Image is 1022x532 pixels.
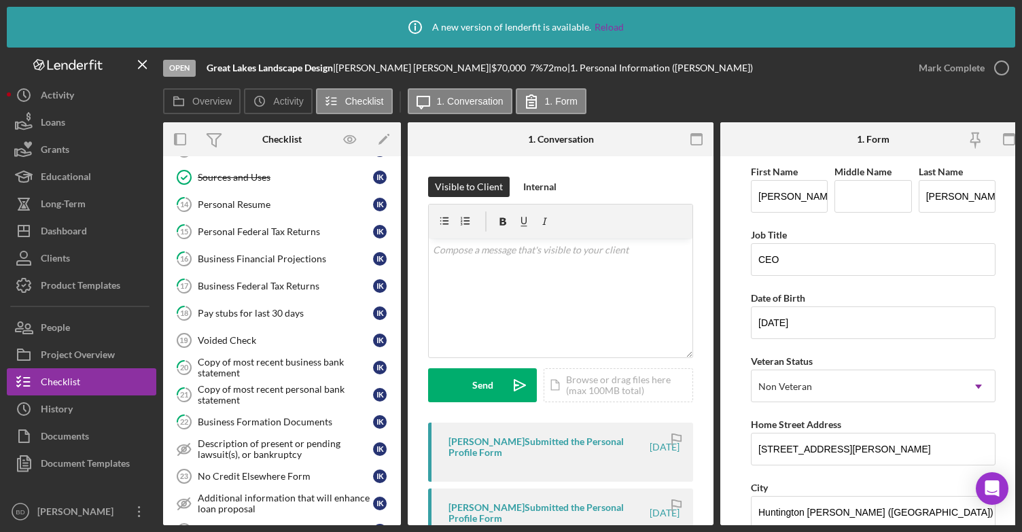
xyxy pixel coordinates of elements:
span: $70,000 [491,62,526,73]
button: History [7,395,156,423]
div: I K [373,388,387,402]
div: I K [373,225,387,238]
button: Project Overview [7,341,156,368]
div: I K [373,306,387,320]
a: Description of present or pending lawsuit(s), or bankruptcyIK [170,436,394,463]
button: Internal [516,177,563,197]
div: I K [373,279,387,293]
div: I K [373,334,387,347]
label: City [751,482,768,493]
div: I K [373,442,387,456]
button: Clients [7,245,156,272]
label: Home Street Address [751,419,841,430]
a: 16Business Financial ProjectionsIK [170,245,394,272]
div: Pay stubs for last 30 days [198,308,373,319]
div: People [41,314,70,344]
tspan: 23 [180,472,188,480]
a: 21Copy of most recent personal bank statementIK [170,381,394,408]
div: No Credit Elsewhere Form [198,471,373,482]
div: Internal [523,177,557,197]
tspan: 20 [180,363,189,372]
a: 14Personal ResumeIK [170,191,394,218]
a: 15Personal Federal Tax ReturnsIK [170,218,394,245]
div: I K [373,469,387,483]
b: Great Lakes Landscape Design [207,62,333,73]
div: Product Templates [41,272,120,302]
div: Business Federal Tax Returns [198,281,373,291]
button: Document Templates [7,450,156,477]
tspan: 22 [180,417,188,426]
div: 1. Conversation [528,134,594,145]
div: I K [373,361,387,374]
div: Open [163,60,196,77]
div: Project Overview [41,341,115,372]
div: Send [472,368,493,402]
div: I K [373,171,387,184]
div: [PERSON_NAME] Submitted the Personal Profile Form [448,436,648,458]
div: Personal Federal Tax Returns [198,226,373,237]
button: Checklist [316,88,393,114]
div: I K [373,415,387,429]
tspan: 17 [180,281,189,290]
button: Loans [7,109,156,136]
button: Visible to Client [428,177,510,197]
button: Grants [7,136,156,163]
a: Additional information that will enhance loan proposalIK [170,490,394,517]
button: 1. Conversation [408,88,512,114]
label: Activity [273,96,303,107]
tspan: 19 [179,336,188,344]
label: Checklist [345,96,384,107]
div: Document Templates [41,450,130,480]
div: Grants [41,136,69,166]
button: BD[PERSON_NAME] [7,498,156,525]
button: Activity [7,82,156,109]
a: 23No Credit Elsewhere FormIK [170,463,394,490]
div: I K [373,252,387,266]
button: Product Templates [7,272,156,299]
a: Educational [7,163,156,190]
div: Copy of most recent personal bank statement [198,384,373,406]
div: Loans [41,109,65,139]
button: Long-Term [7,190,156,217]
div: [PERSON_NAME] [PERSON_NAME] | [336,63,491,73]
tspan: 21 [180,390,188,399]
div: A new version of lenderfit is available. [398,10,624,44]
button: Dashboard [7,217,156,245]
div: Visible to Client [435,177,503,197]
div: | [207,63,336,73]
div: Copy of most recent business bank statement [198,357,373,378]
div: History [41,395,73,426]
a: 17Business Federal Tax ReturnsIK [170,272,394,300]
a: Documents [7,423,156,450]
div: Personal Resume [198,199,373,210]
label: 1. Conversation [437,96,504,107]
label: Date of Birth [751,292,805,304]
a: 18Pay stubs for last 30 daysIK [170,300,394,327]
div: 72 mo [543,63,567,73]
div: I K [373,198,387,211]
div: Activity [41,82,74,112]
div: 1. Form [857,134,889,145]
tspan: 14 [180,200,189,209]
div: 7 % [530,63,543,73]
div: Checklist [41,368,80,399]
a: Sources and UsesIK [170,164,394,191]
div: Documents [41,423,89,453]
a: Reload [595,22,624,33]
div: [PERSON_NAME] [34,498,122,529]
a: 22Business Formation DocumentsIK [170,408,394,436]
tspan: 15 [180,227,188,236]
div: Dashboard [41,217,87,248]
div: Sources and Uses [198,172,373,183]
time: 2025-07-23 09:27 [650,508,680,518]
a: 19Voided CheckIK [170,327,394,354]
label: Job Title [751,229,787,241]
a: People [7,314,156,341]
label: First Name [751,166,798,177]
